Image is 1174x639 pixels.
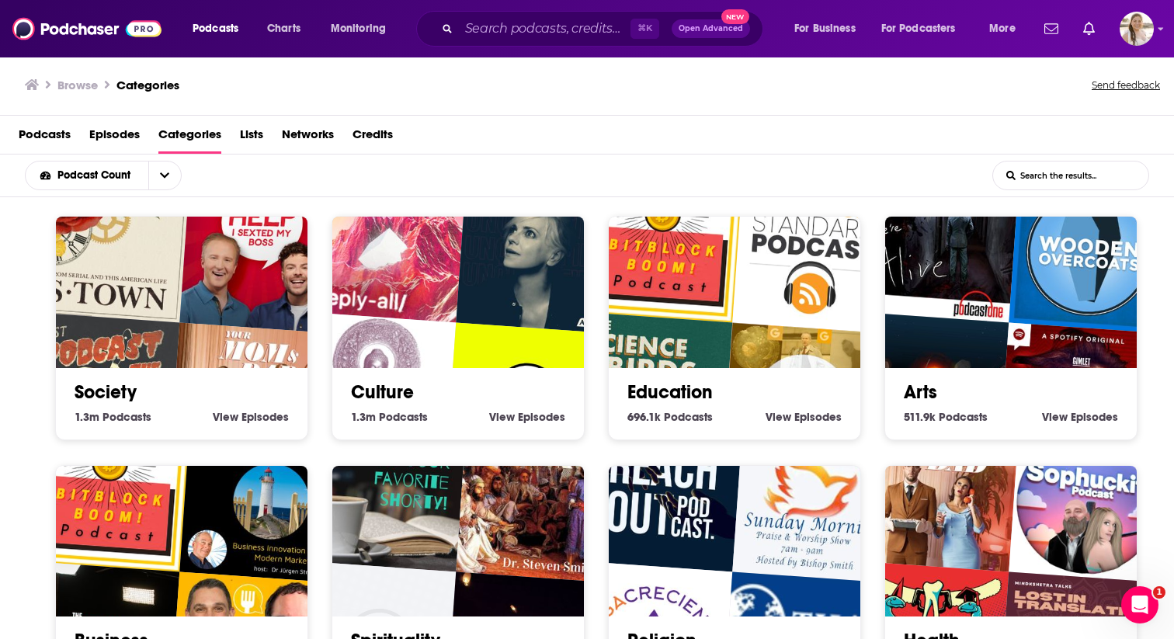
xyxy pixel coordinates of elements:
a: Show notifications dropdown [1077,16,1101,42]
span: Monitoring [331,18,386,40]
button: Send feedback [1087,75,1165,96]
span: 1 [1153,586,1165,599]
h3: Browse [57,78,98,92]
button: Show profile menu [1120,12,1154,46]
a: Charts [257,16,310,41]
span: Episodes [794,410,842,424]
span: Podcasts [939,410,988,424]
img: Reply All [305,161,466,322]
button: open menu [26,170,148,181]
button: open menu [978,16,1035,41]
span: 1.3m [75,410,99,424]
a: Episodes [89,122,140,154]
img: Your Mom & Dad [858,411,1019,571]
img: Wooden Overcoats [1009,172,1169,333]
a: Lists [240,122,263,154]
div: Search podcasts, credits, & more... [431,11,778,47]
a: Culture [351,380,414,404]
a: Show notifications dropdown [1038,16,1065,42]
span: Logged in as acquavie [1120,12,1154,46]
span: Podcasts [193,18,238,40]
span: Podcasts [379,410,428,424]
a: View Culture Episodes [489,410,565,424]
button: open menu [871,16,978,41]
span: 511.9k [904,410,936,424]
img: The BitBlockBoom Bitcoin Podcast [29,411,189,571]
img: The BitBlockBoom Bitcoin Podcast [582,161,742,322]
img: Sophuckit™ Podcast [1009,421,1169,582]
img: Help I Sexted My Boss [179,172,340,333]
a: 1.3m Society Podcasts [75,410,151,424]
a: 1.3m Culture Podcasts [351,410,428,424]
span: View [766,410,791,424]
iframe: Intercom live chat [1121,586,1158,623]
img: We're Alive [858,161,1019,322]
img: Podchaser - Follow, Share and Rate Podcasts [12,14,162,43]
img: S-Town [29,161,189,322]
a: Arts [904,380,937,404]
span: 696.1k [627,410,661,424]
img: Near death experience shorts by your favorite shorty! [305,411,466,571]
span: More [989,18,1016,40]
span: Open Advanced [679,25,743,33]
a: Education [627,380,713,404]
a: Society [75,380,137,404]
span: 1.3m [351,410,376,424]
a: Categories [116,78,179,92]
a: View Arts Episodes [1042,410,1118,424]
span: Episodes [1071,410,1118,424]
span: Podcast Count [57,170,136,181]
img: Reach Out [582,411,742,571]
a: Networks [282,122,334,154]
a: Podcasts [19,122,71,154]
div: Innova.buzz [179,421,340,582]
span: Podcasts [664,410,713,424]
a: Credits [353,122,393,154]
span: ⌘ K [630,19,659,39]
img: User Profile [1120,12,1154,46]
h2: Choose List sort [25,161,206,190]
a: 511.9k Arts Podcasts [904,410,988,424]
span: Episodes [241,410,289,424]
button: open menu [148,161,181,189]
span: Charts [267,18,300,40]
img: Solomon's Porch [456,421,617,582]
span: View [213,410,238,424]
span: View [489,410,515,424]
span: For Business [794,18,856,40]
div: The Bitcoin Standard Podcast [732,172,893,333]
input: Search podcasts, credits, & more... [459,16,630,41]
span: New [721,9,749,24]
a: View Education Episodes [766,410,842,424]
button: open menu [320,16,406,41]
button: open menu [783,16,875,41]
a: View Society Episodes [213,410,289,424]
img: Sunday Morning Praise Radio [732,421,893,582]
img: Anna Faris Is Unqualified [456,172,617,333]
span: View [1042,410,1068,424]
a: Categories [158,122,221,154]
button: Open AdvancedNew [672,19,750,38]
span: Episodes [518,410,565,424]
